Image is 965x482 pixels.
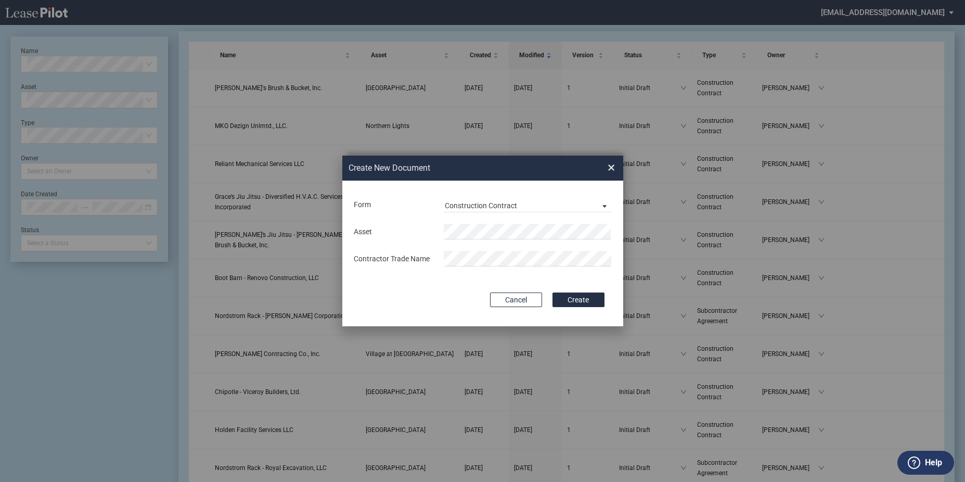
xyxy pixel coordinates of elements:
[349,162,570,174] h2: Create New Document
[444,251,612,267] input: Contractor Trade Name
[608,159,615,176] span: ×
[348,227,438,237] div: Asset
[348,254,438,264] div: Contractor Trade Name
[552,293,604,307] button: Create
[925,456,942,470] label: Help
[342,156,623,327] md-dialog: Create New ...
[490,293,542,307] button: Cancel
[444,197,612,212] md-select: Lease Form: Construction Contract
[445,201,517,210] div: Construction Contract
[348,200,438,210] div: Form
